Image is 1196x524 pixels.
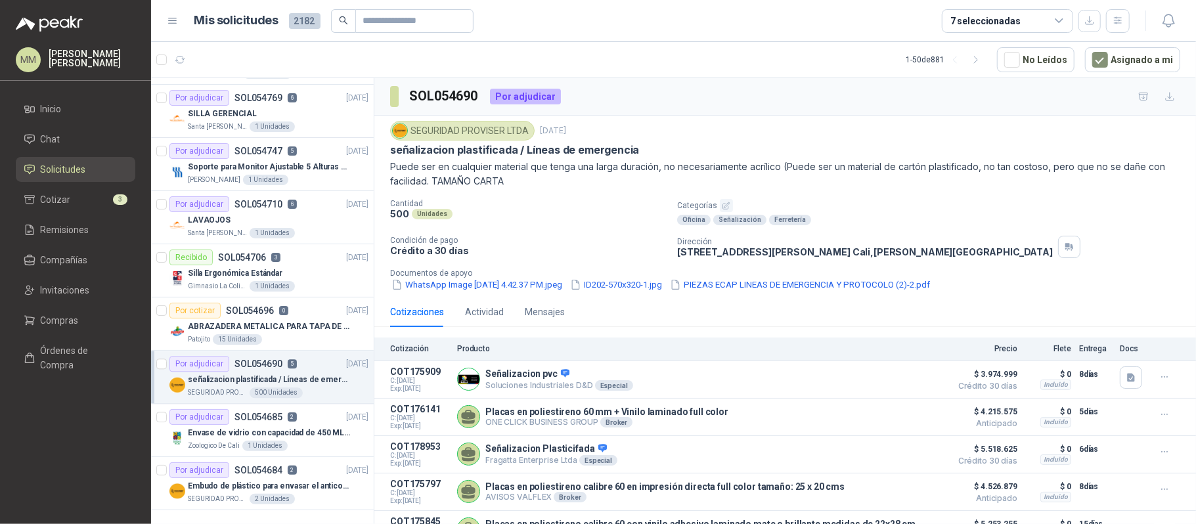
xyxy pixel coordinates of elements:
[234,359,282,368] p: SOL054690
[393,123,407,138] img: Company Logo
[250,387,303,398] div: 500 Unidades
[16,217,135,242] a: Remisiones
[600,417,632,427] div: Broker
[169,196,229,212] div: Por adjudicar
[677,246,1053,257] p: [STREET_ADDRESS][PERSON_NAME] Cali , [PERSON_NAME][GEOGRAPHIC_DATA]
[169,483,185,499] img: Company Logo
[188,175,240,185] p: [PERSON_NAME]
[997,47,1074,72] button: No Leídos
[485,443,617,455] p: Señalizacion Plasticifada
[390,452,449,460] span: C: [DATE]
[16,248,135,273] a: Compañías
[346,358,368,370] p: [DATE]
[390,143,639,157] p: señalizacion plastificada / Líneas de emergencia
[485,406,728,417] p: Placas en poliestireno 60 mm + Vinilo laminado full color
[169,356,229,372] div: Por adjudicar
[151,244,374,297] a: RecibidoSOL0547063[DATE] Company LogoSilla Ergonómica EstándarGimnasio La Colina1 Unidades
[346,145,368,158] p: [DATE]
[1079,344,1112,353] p: Entrega
[1120,344,1146,353] p: Docs
[390,208,409,219] p: 500
[194,11,278,30] h1: Mis solicitudes
[390,199,667,208] p: Cantidad
[243,175,288,185] div: 1 Unidades
[151,297,374,351] a: Por cotizarSOL0546960[DATE] Company LogoABRAZADERA METALICA PARA TAPA DE TAMBOR DE PLASTICO DE 50...
[346,251,368,264] p: [DATE]
[540,125,566,137] p: [DATE]
[41,102,62,116] span: Inicio
[952,366,1017,382] span: $ 3.974.999
[906,49,986,70] div: 1 - 50 de 881
[226,306,274,315] p: SOL054696
[952,479,1017,494] span: $ 4.526.879
[952,441,1017,457] span: $ 5.518.625
[188,267,282,280] p: Silla Ergonómica Estándar
[554,492,586,502] div: Broker
[288,146,297,156] p: 5
[952,382,1017,390] span: Crédito 30 días
[390,269,1191,278] p: Documentos de apoyo
[1085,47,1180,72] button: Asignado a mi
[16,97,135,121] a: Inicio
[595,380,633,391] div: Especial
[41,132,60,146] span: Chat
[289,13,321,29] span: 2182
[279,306,288,315] p: 0
[579,455,617,466] div: Especial
[188,387,247,398] p: SEGURIDAD PROVISER LTDA
[234,200,282,209] p: SOL054710
[390,366,449,377] p: COT175909
[952,404,1017,420] span: $ 4.215.575
[151,138,374,191] a: Por adjudicarSOL0547475[DATE] Company LogoSoporte para Monitor Ajustable 5 Alturas Mini[PERSON_NA...
[390,422,449,430] span: Exp: [DATE]
[188,281,247,292] p: Gimnasio La Colina
[41,313,79,328] span: Compras
[390,121,535,141] div: SEGURIDAD PROVISER LTDA
[485,380,633,391] p: Soluciones Industriales D&D
[390,404,449,414] p: COT176141
[1025,404,1071,420] p: $ 0
[188,161,351,173] p: Soporte para Monitor Ajustable 5 Alturas Mini
[188,427,351,439] p: Envase de vidrio con capacidad de 450 ML – 9X8X8 CM Caja x 12 unidades
[188,121,247,132] p: Santa [PERSON_NAME]
[213,334,262,345] div: 15 Unidades
[677,215,711,225] div: Oficina
[950,14,1021,28] div: 7 seleccionadas
[669,278,931,292] button: PIEZAS ECAP LINEAS DE EMERGENCIA Y PROTOCOLO (2)-2.pdf
[169,90,229,106] div: Por adjudicar
[346,464,368,477] p: [DATE]
[1040,380,1071,390] div: Incluido
[346,305,368,317] p: [DATE]
[485,417,728,427] p: ONE CLICK BUSINESS GROUP
[188,320,351,333] p: ABRAZADERA METALICA PARA TAPA DE TAMBOR DE PLASTICO DE 50 LT
[169,164,185,180] img: Company Logo
[390,489,449,497] span: C: [DATE]
[16,308,135,333] a: Compras
[169,462,229,478] div: Por adjudicar
[169,303,221,318] div: Por cotizar
[390,385,449,393] span: Exp: [DATE]
[339,16,348,25] span: search
[1079,479,1112,494] p: 8 días
[409,86,479,106] h3: SOL054690
[1079,441,1112,457] p: 6 días
[485,492,845,502] p: AVISOS VALFLEX
[346,198,368,211] p: [DATE]
[41,253,88,267] span: Compañías
[169,217,185,233] img: Company Logo
[1079,404,1112,420] p: 5 días
[151,85,374,138] a: Por adjudicarSOL0547696[DATE] Company LogoSILLA GERENCIALSanta [PERSON_NAME]1 Unidades
[412,209,453,219] div: Unidades
[218,253,266,262] p: SOL054706
[234,146,282,156] p: SOL054747
[1079,366,1112,382] p: 8 días
[151,457,374,510] a: Por adjudicarSOL0546842[DATE] Company LogoEmbudo de plástico para envasar el anticorrosivo / lubr...
[390,305,444,319] div: Cotizaciones
[288,466,297,475] p: 2
[390,441,449,452] p: COT178953
[169,271,185,286] img: Company Logo
[16,16,83,32] img: Logo peakr
[390,414,449,422] span: C: [DATE]
[952,344,1017,353] p: Precio
[390,479,449,489] p: COT175797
